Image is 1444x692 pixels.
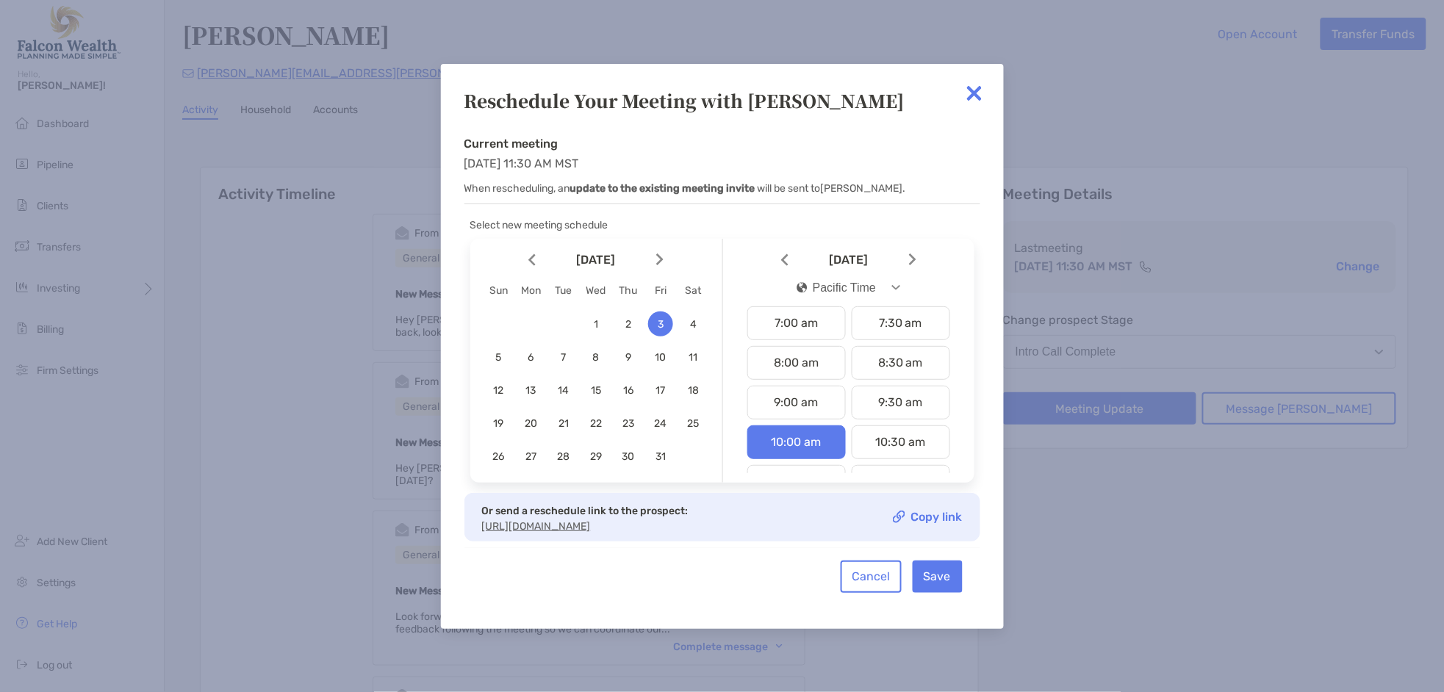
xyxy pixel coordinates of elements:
[680,351,705,364] span: 11
[841,561,902,593] button: Cancel
[648,417,673,430] span: 24
[570,182,755,195] b: update to the existing meeting invite
[539,253,653,266] span: [DATE]
[616,318,641,331] span: 2
[680,384,705,397] span: 18
[464,137,980,151] h4: Current meeting
[515,284,547,297] div: Mon
[852,465,950,499] div: 11:30 am
[583,450,608,463] span: 29
[486,450,511,463] span: 26
[583,417,608,430] span: 22
[791,253,906,266] span: [DATE]
[648,450,673,463] span: 31
[747,425,846,459] div: 10:00 am
[648,351,673,364] span: 10
[583,384,608,397] span: 15
[551,384,576,397] span: 14
[644,284,677,297] div: Fri
[680,318,705,331] span: 4
[747,386,846,419] div: 9:00 am
[519,384,544,397] span: 13
[464,179,980,198] p: When rescheduling, an will be sent to [PERSON_NAME] .
[781,253,789,266] img: Arrow icon
[680,417,705,430] span: 25
[616,351,641,364] span: 9
[551,450,576,463] span: 28
[519,351,544,364] span: 6
[486,384,511,397] span: 12
[547,284,580,297] div: Tue
[551,351,576,364] span: 7
[482,502,689,520] p: Or send a reschedule link to the prospect:
[960,79,989,108] img: close modal icon
[519,417,544,430] span: 20
[893,511,905,523] img: Copy link icon
[893,511,963,523] a: Copy link
[747,465,846,499] div: 11:00 am
[648,318,673,331] span: 3
[470,219,608,231] span: Select new meeting schedule
[528,253,536,266] img: Arrow icon
[464,137,980,204] div: [DATE] 11:30 AM MST
[852,346,950,380] div: 8:30 am
[656,253,664,266] img: Arrow icon
[616,450,641,463] span: 30
[677,284,709,297] div: Sat
[913,561,963,593] button: Save
[583,318,608,331] span: 1
[852,386,950,419] div: 9:30 am
[464,87,980,113] div: Reschedule Your Meeting with [PERSON_NAME]
[747,346,846,380] div: 8:00 am
[616,417,641,430] span: 23
[580,284,612,297] div: Wed
[797,282,807,293] img: icon
[486,417,511,430] span: 19
[747,306,846,340] div: 7:00 am
[519,450,544,463] span: 27
[486,351,511,364] span: 5
[616,384,641,397] span: 16
[797,281,876,295] div: Pacific Time
[551,417,576,430] span: 21
[891,285,900,290] img: Open dropdown arrow
[852,425,950,459] div: 10:30 am
[648,384,673,397] span: 17
[612,284,644,297] div: Thu
[483,284,515,297] div: Sun
[583,351,608,364] span: 8
[909,253,916,266] img: Arrow icon
[852,306,950,340] div: 7:30 am
[784,271,913,305] button: iconPacific Time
